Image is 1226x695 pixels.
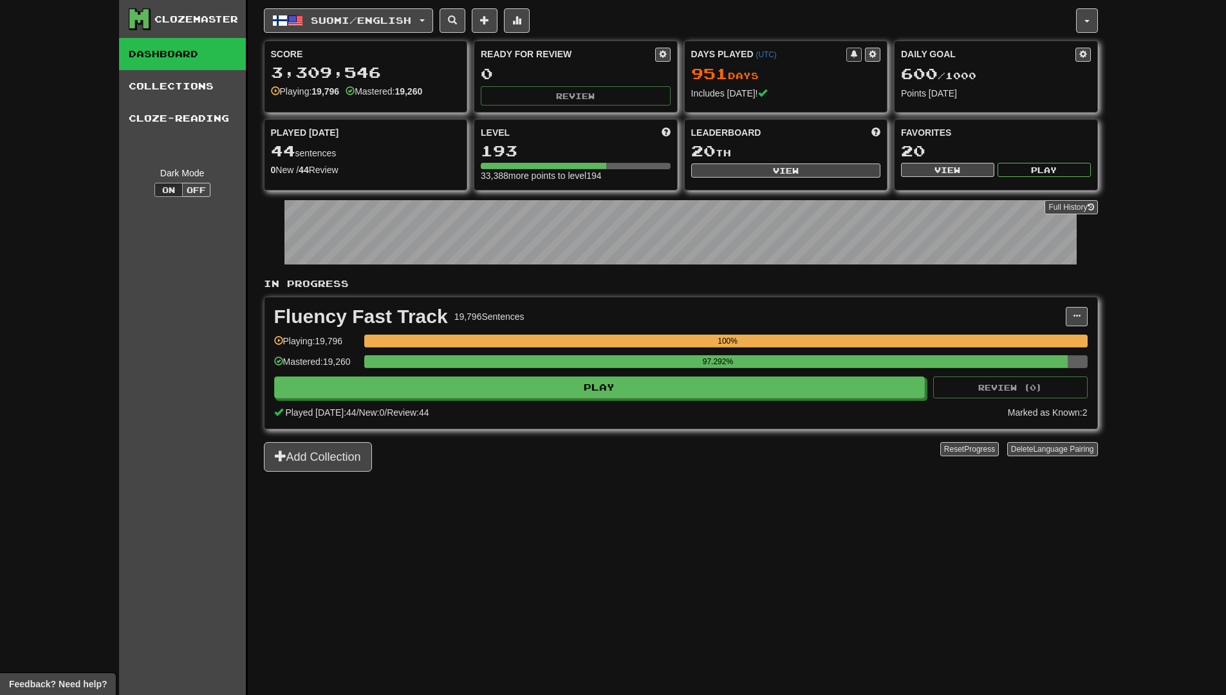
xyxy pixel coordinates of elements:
strong: 44 [299,165,309,175]
button: View [901,163,994,177]
span: / [357,407,359,418]
div: Dark Mode [129,167,236,180]
div: sentences [271,143,461,160]
button: Play [274,376,925,398]
span: 600 [901,64,938,82]
span: 44 [271,142,295,160]
a: Collections [119,70,246,102]
a: Dashboard [119,38,246,70]
div: Clozemaster [154,13,238,26]
button: DeleteLanguage Pairing [1007,442,1098,456]
button: ResetProgress [940,442,999,456]
button: View [691,163,881,178]
span: Progress [964,445,995,454]
div: Favorites [901,126,1091,139]
div: 20 [901,143,1091,159]
span: Leaderboard [691,126,761,139]
div: Mastered: 19,260 [274,355,358,376]
span: Suomi / English [311,15,411,26]
span: 20 [691,142,716,160]
div: 19,796 Sentences [454,310,525,323]
span: Open feedback widget [9,678,107,690]
div: Ready for Review [481,48,655,60]
p: In Progress [264,277,1098,290]
div: 0 [481,66,671,82]
div: Playing: 19,796 [274,335,358,356]
span: This week in points, UTC [871,126,880,139]
div: Daily Goal [901,48,1075,62]
div: Days Played [691,48,847,60]
span: Review: 44 [387,407,429,418]
span: / 1000 [901,70,976,81]
span: Played [DATE] [271,126,339,139]
span: Played [DATE]: 44 [285,407,356,418]
button: Add Collection [264,442,372,472]
span: Language Pairing [1033,445,1093,454]
div: 100% [368,335,1088,347]
button: Review [481,86,671,106]
button: Off [182,183,210,197]
a: (UTC) [756,50,776,59]
div: 33,388 more points to level 194 [481,169,671,182]
span: / [384,407,387,418]
div: Playing: [271,85,340,98]
span: Level [481,126,510,139]
div: New / Review [271,163,461,176]
strong: 19,796 [311,86,339,97]
div: Marked as Known: 2 [1008,406,1088,419]
a: Cloze-Reading [119,102,246,134]
div: Score [271,48,461,60]
button: Search sentences [440,8,465,33]
div: Day s [691,66,881,82]
div: th [691,143,881,160]
span: New: 0 [359,407,385,418]
button: Play [998,163,1091,177]
strong: 0 [271,165,276,175]
div: 97.292% [368,355,1068,368]
div: Points [DATE] [901,87,1091,100]
div: 3,309,546 [271,64,461,80]
span: 951 [691,64,728,82]
div: Includes [DATE]! [691,87,881,100]
div: Mastered: [346,85,422,98]
button: Review (0) [933,376,1088,398]
div: 193 [481,143,671,159]
span: Score more points to level up [662,126,671,139]
button: On [154,183,183,197]
button: Suomi/English [264,8,433,33]
button: More stats [504,8,530,33]
div: Fluency Fast Track [274,307,448,326]
button: Add sentence to collection [472,8,497,33]
a: Full History [1045,200,1097,214]
strong: 19,260 [395,86,422,97]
